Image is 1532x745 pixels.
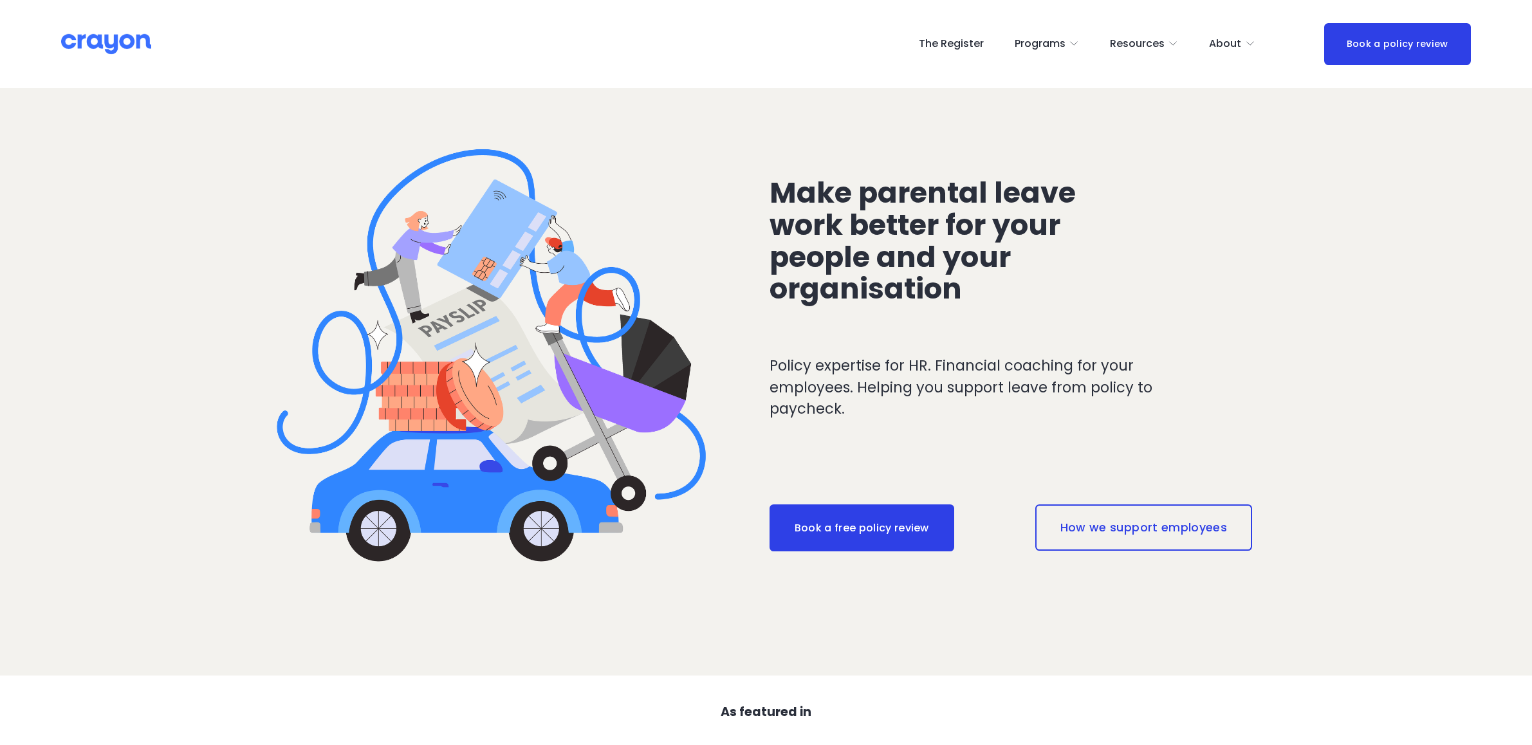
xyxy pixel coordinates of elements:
[770,172,1082,309] span: Make parental leave work better for your people and your organisation
[1209,35,1241,53] span: About
[919,33,984,54] a: The Register
[1015,35,1066,53] span: Programs
[1015,33,1080,54] a: folder dropdown
[61,33,151,55] img: Crayon
[721,703,811,721] strong: As featured in
[770,504,954,552] a: Book a free policy review
[1110,33,1179,54] a: folder dropdown
[1324,23,1471,65] a: Book a policy review
[1209,33,1255,54] a: folder dropdown
[770,355,1205,420] p: Policy expertise for HR. Financial coaching for your employees. Helping you support leave from po...
[1110,35,1165,53] span: Resources
[1035,504,1252,551] a: How we support employees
